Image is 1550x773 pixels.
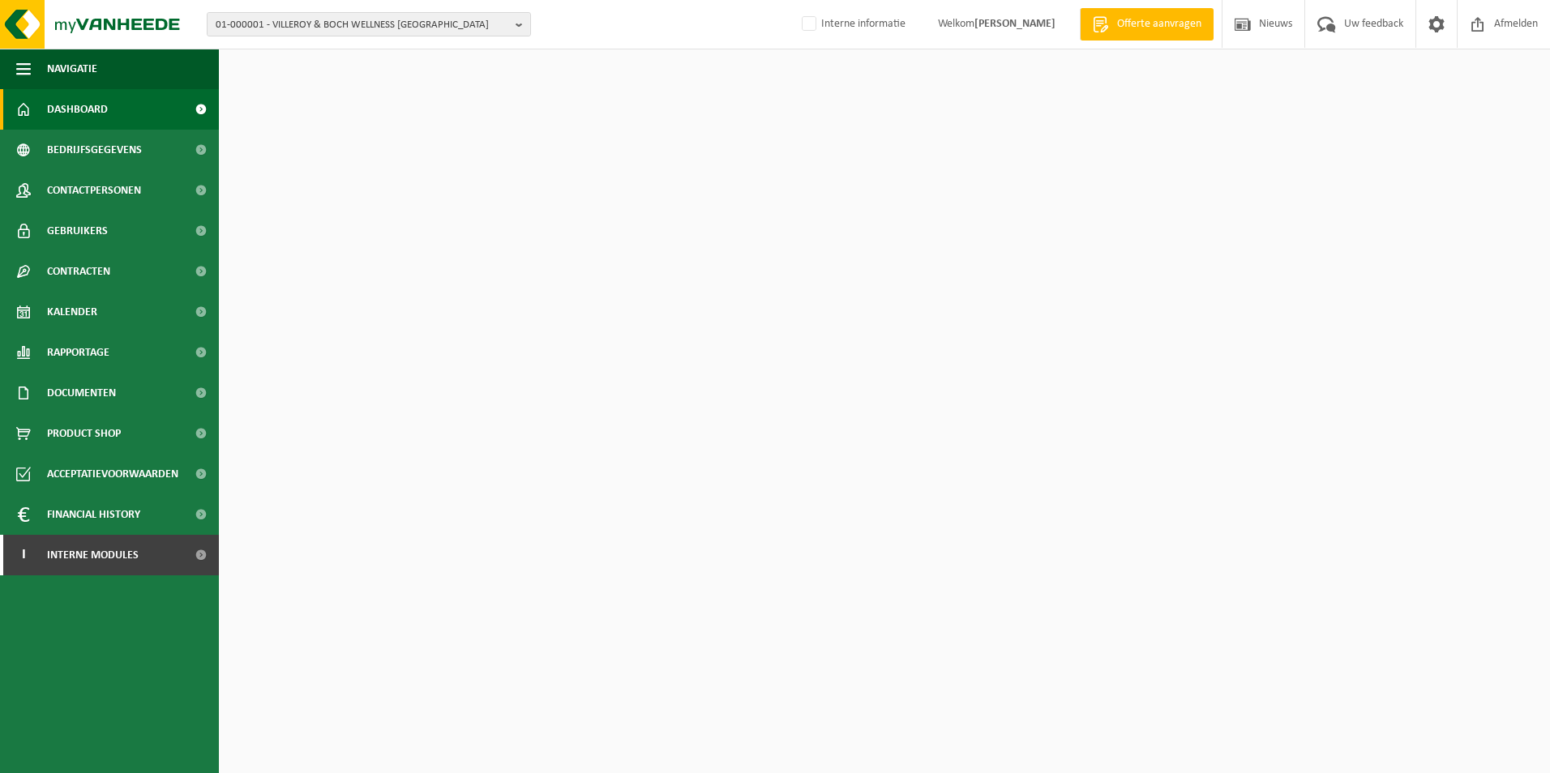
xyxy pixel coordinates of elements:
[1113,16,1205,32] span: Offerte aanvragen
[47,292,97,332] span: Kalender
[47,413,121,454] span: Product Shop
[47,332,109,373] span: Rapportage
[47,373,116,413] span: Documenten
[47,454,178,494] span: Acceptatievoorwaarden
[974,18,1055,30] strong: [PERSON_NAME]
[47,494,140,535] span: Financial History
[47,251,110,292] span: Contracten
[216,13,509,37] span: 01-000001 - VILLEROY & BOCH WELLNESS [GEOGRAPHIC_DATA]
[799,12,906,36] label: Interne informatie
[47,49,97,89] span: Navigatie
[47,170,141,211] span: Contactpersonen
[1080,8,1214,41] a: Offerte aanvragen
[207,12,531,36] button: 01-000001 - VILLEROY & BOCH WELLNESS [GEOGRAPHIC_DATA]
[16,535,31,575] span: I
[47,89,108,130] span: Dashboard
[47,535,139,575] span: Interne modules
[47,211,108,251] span: Gebruikers
[47,130,142,170] span: Bedrijfsgegevens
